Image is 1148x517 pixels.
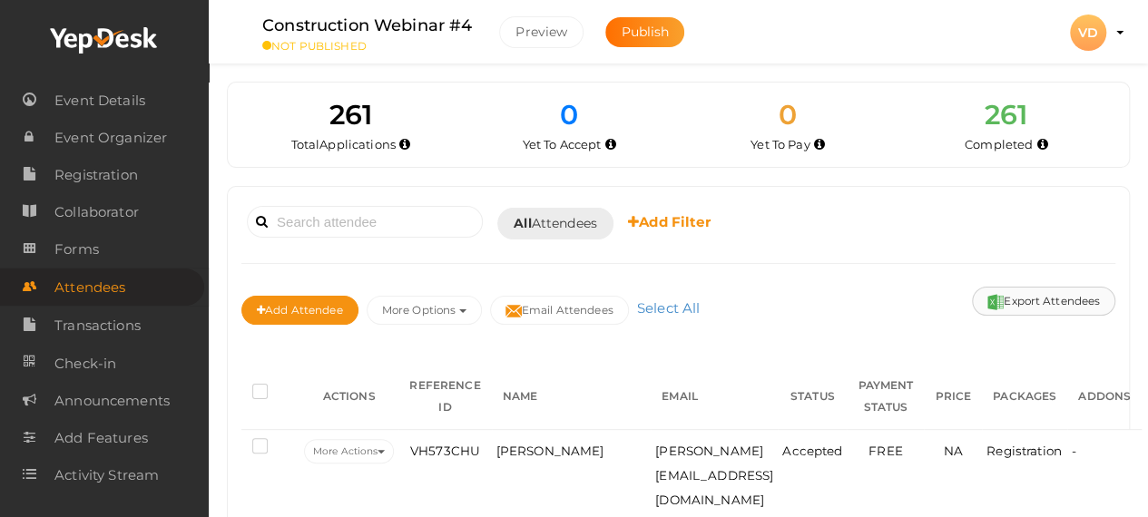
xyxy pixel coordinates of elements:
button: Add Attendee [241,296,358,325]
i: Accepted and completed payment succesfully [1036,140,1047,150]
button: VD [1065,14,1112,52]
span: Attendees [54,269,125,306]
label: Construction Webinar #4 [262,13,472,39]
span: [PERSON_NAME] [496,444,604,458]
img: mail-filled.svg [505,303,522,319]
small: NOT PUBLISHED [262,39,472,53]
button: More Actions [304,439,394,463]
a: Select All [633,299,704,317]
span: 0 [779,98,797,132]
th: PACKAGES [982,364,1067,430]
th: ACTIONS [299,364,398,430]
span: REFERENCE ID [409,378,480,414]
span: Applications [319,137,396,151]
span: Publish [621,24,669,40]
span: Add Features [54,420,148,456]
span: 261 [329,98,372,132]
span: Announcements [54,383,170,419]
button: More Options [367,296,482,325]
span: 261 [985,98,1027,132]
button: Export Attendees [972,287,1115,316]
i: Yet to be accepted by organizer [605,140,616,150]
span: FREE [868,444,903,458]
span: Forms [54,231,99,268]
span: 0 [560,98,578,132]
input: Search attendee [247,206,483,238]
span: NA [943,444,962,458]
th: ADDONS [1067,364,1142,430]
th: PRICE [924,364,982,430]
i: Total number of applications [399,140,410,150]
span: Attendees [514,214,597,233]
span: Activity Stream [54,457,159,493]
span: Transactions [54,307,141,344]
b: Add Filter [628,213,711,230]
span: Check-in [54,346,116,382]
button: Publish [605,17,684,47]
b: All [514,215,531,231]
div: VD [1070,15,1106,51]
span: Yet To Pay [751,137,809,151]
button: Preview [499,16,584,48]
span: Total [291,137,396,151]
th: STATUS [778,364,847,430]
span: Registration [986,444,1062,458]
span: Event Details [54,83,145,119]
span: Collaborator [54,194,139,230]
span: Yet To Accept [523,137,602,151]
th: EMAIL [651,364,778,430]
span: Registration [54,157,138,193]
profile-pic: VD [1070,24,1106,41]
span: VH573CHU [410,444,480,458]
img: excel.svg [987,294,1004,310]
span: Accepted [782,444,842,458]
i: Accepted by organizer and yet to make payment [814,140,825,150]
span: - [1072,444,1076,458]
th: NAME [492,364,652,430]
th: PAYMENT STATUS [847,364,924,430]
button: Email Attendees [490,296,629,325]
span: Completed [965,137,1033,151]
span: [PERSON_NAME][EMAIL_ADDRESS][DOMAIN_NAME] [655,444,773,507]
span: Event Organizer [54,120,167,156]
